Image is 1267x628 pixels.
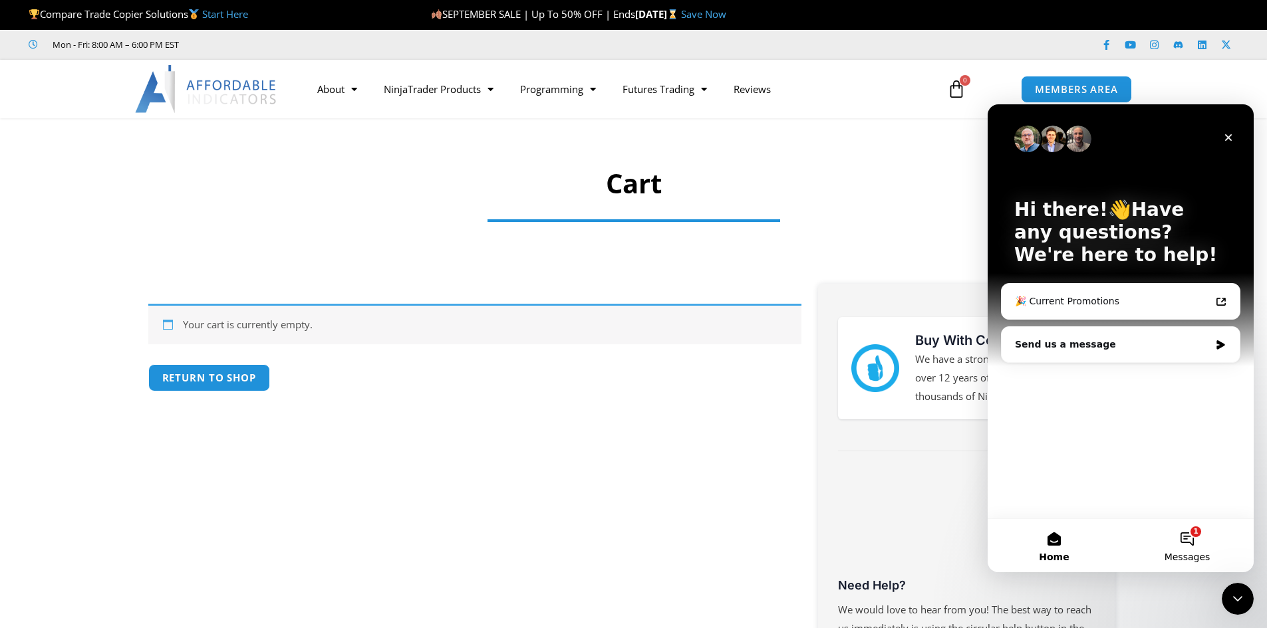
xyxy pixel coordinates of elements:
a: Save Now [681,7,726,21]
a: Start Here [202,7,248,21]
a: About [304,74,370,104]
iframe: Customer reviews powered by Trustpilot [838,474,1095,574]
iframe: Customer reviews powered by Trustpilot [198,38,397,51]
div: Your cart is currently empty. [148,304,801,344]
a: Reviews [720,74,784,104]
a: MEMBERS AREA [1021,76,1132,103]
img: mark thumbs good 43913 | Affordable Indicators – NinjaTrader [851,344,899,392]
span: Mon - Fri: 8:00 AM – 6:00 PM EST [49,37,179,52]
img: ⌛ [668,9,678,19]
iframe: Intercom live chat [988,104,1254,572]
iframe: Intercom live chat [1222,583,1254,615]
h3: Need Help? [838,577,1095,593]
span: Compare Trade Copier Solutions [29,7,248,21]
a: 0 [927,70,986,108]
a: Return to shop [148,364,271,391]
strong: [DATE] [635,7,681,21]
span: MEMBERS AREA [1035,84,1118,94]
img: 🏆 [29,9,39,19]
img: 🥇 [189,9,199,19]
h1: Cart [193,165,1074,202]
a: Programming [507,74,609,104]
img: LogoAI | Affordable Indicators – NinjaTrader [135,65,278,113]
span: 0 [960,75,970,86]
p: We have a strong foundation with over 12 years of experience serving thousands of NinjaTrader users. [915,350,1081,406]
h3: Buy With Confidence [915,330,1081,350]
a: Futures Trading [609,74,720,104]
a: NinjaTrader Products [370,74,507,104]
img: 🍂 [432,9,442,19]
span: SEPTEMBER SALE | Up To 50% OFF | Ends [431,7,635,21]
nav: Menu [304,74,932,104]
